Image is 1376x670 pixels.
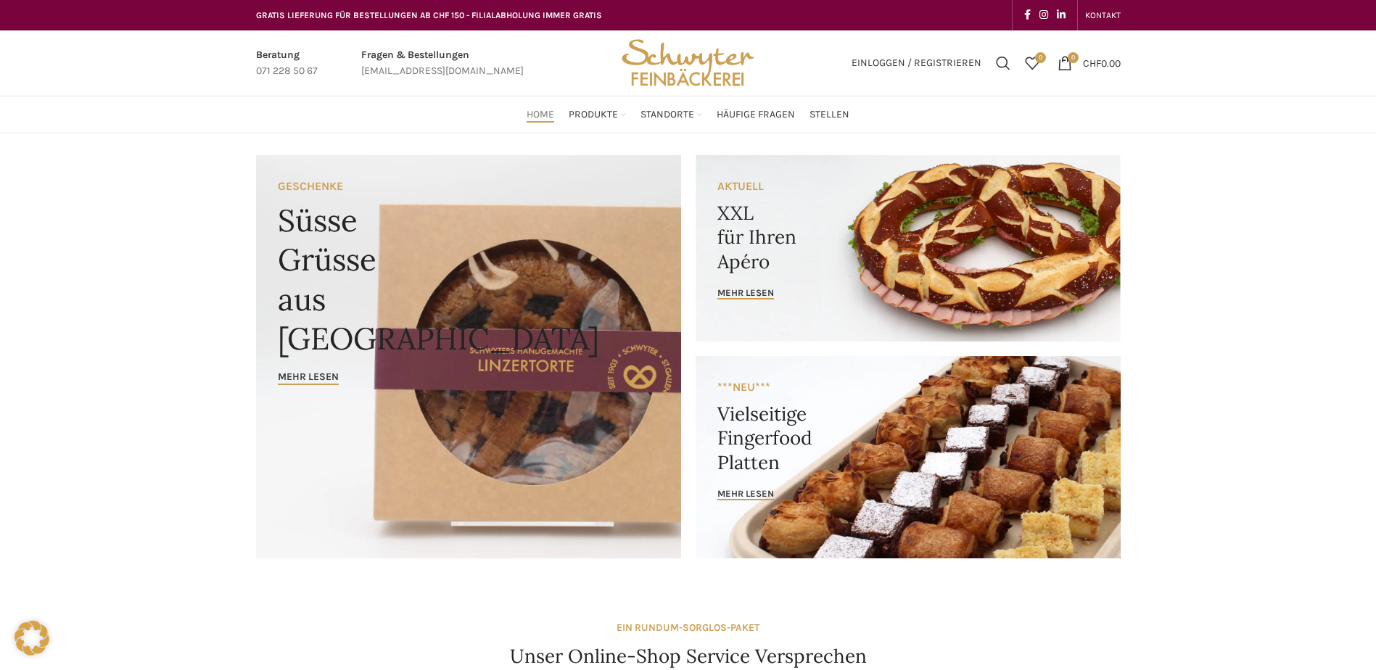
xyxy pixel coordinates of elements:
[256,10,602,20] span: GRATIS LIEFERUNG FÜR BESTELLUNGEN AB CHF 150 - FILIALABHOLUNG IMMER GRATIS
[1085,1,1121,30] a: KONTAKT
[256,47,318,80] a: Infobox link
[617,621,759,634] strong: EIN RUNDUM-SORGLOS-PAKET
[569,100,626,129] a: Produkte
[989,49,1018,78] a: Suchen
[1085,10,1121,20] span: KONTAKT
[249,100,1128,129] div: Main navigation
[1050,49,1128,78] a: 0 CHF0.00
[640,100,702,129] a: Standorte
[809,100,849,129] a: Stellen
[809,108,849,122] span: Stellen
[527,100,554,129] a: Home
[1035,5,1052,25] a: Instagram social link
[569,108,618,122] span: Produkte
[1083,57,1121,69] bdi: 0.00
[1020,5,1035,25] a: Facebook social link
[1035,52,1046,63] span: 0
[617,30,759,96] img: Bäckerei Schwyter
[696,155,1121,342] a: Banner link
[361,47,524,80] a: Infobox link
[1083,57,1101,69] span: CHF
[717,100,795,129] a: Häufige Fragen
[1078,1,1128,30] div: Secondary navigation
[640,108,694,122] span: Standorte
[844,49,989,78] a: Einloggen / Registrieren
[1068,52,1079,63] span: 0
[1018,49,1047,78] a: 0
[1018,49,1047,78] div: Meine Wunschliste
[717,108,795,122] span: Häufige Fragen
[1052,5,1070,25] a: Linkedin social link
[256,155,681,558] a: Banner link
[852,58,981,68] span: Einloggen / Registrieren
[617,56,759,68] a: Site logo
[527,108,554,122] span: Home
[696,356,1121,558] a: Banner link
[510,643,867,669] h4: Unser Online-Shop Service Versprechen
